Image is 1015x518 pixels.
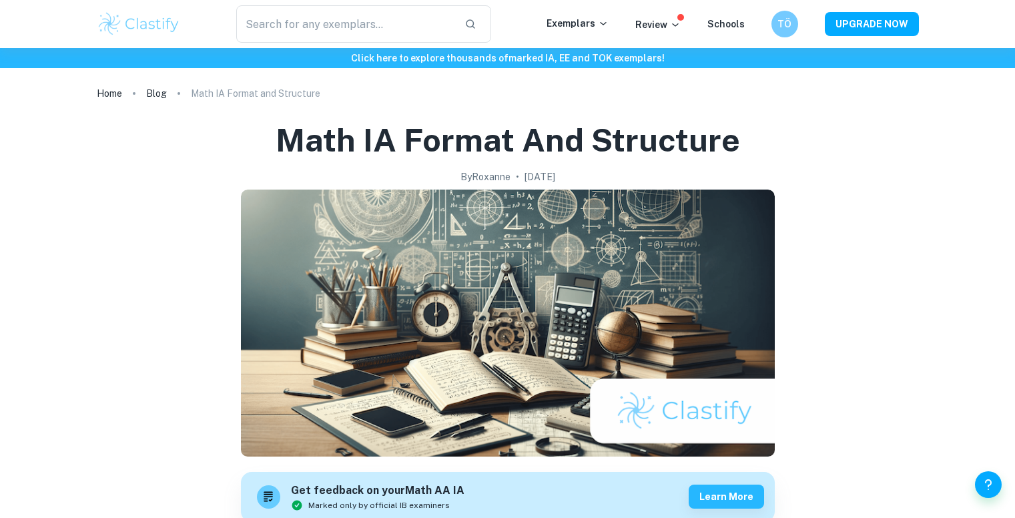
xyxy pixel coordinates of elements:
[525,170,555,184] h2: [DATE]
[777,17,792,31] h6: TÖ
[3,51,1012,65] h6: Click here to explore thousands of marked IA, EE and TOK exemplars !
[308,499,450,511] span: Marked only by official IB examiners
[236,5,454,43] input: Search for any exemplars...
[460,170,511,184] h2: By Roxanne
[635,17,681,32] p: Review
[241,190,775,457] img: Math IA Format and Structure cover image
[825,12,919,36] button: UPGRADE NOW
[516,170,519,184] p: •
[771,11,798,37] button: TÖ
[276,119,740,162] h1: Math IA Format and Structure
[97,11,182,37] img: Clastify logo
[191,86,320,101] p: Math IA Format and Structure
[291,483,464,499] h6: Get feedback on your Math AA IA
[707,19,745,29] a: Schools
[146,84,167,103] a: Blog
[689,485,764,509] button: Learn more
[97,84,122,103] a: Home
[975,471,1002,498] button: Help and Feedback
[547,16,609,31] p: Exemplars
